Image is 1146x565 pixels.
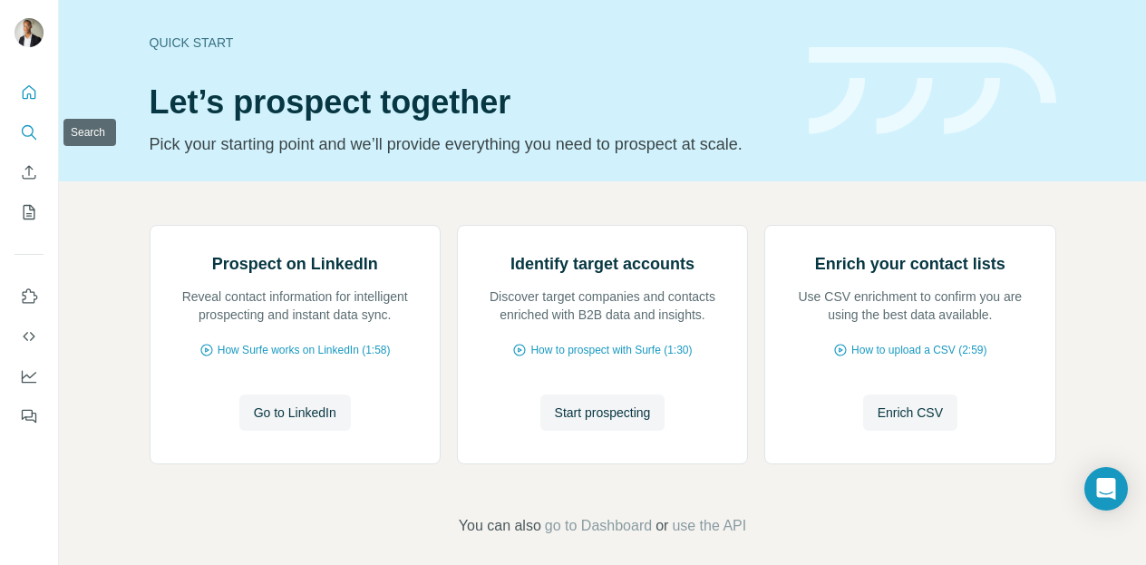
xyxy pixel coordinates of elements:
[510,251,694,277] h2: Identify target accounts
[1084,467,1128,511] div: Open Intercom Messenger
[545,515,652,537] button: go to Dashboard
[863,395,957,431] button: Enrich CSV
[672,515,746,537] button: use the API
[15,116,44,149] button: Search
[169,287,422,324] p: Reveal contact information for intelligent prospecting and instant data sync.
[239,395,351,431] button: Go to LinkedIn
[15,156,44,189] button: Enrich CSV
[212,251,378,277] h2: Prospect on LinkedIn
[218,342,391,358] span: How Surfe works on LinkedIn (1:58)
[150,84,787,121] h1: Let’s prospect together
[15,320,44,353] button: Use Surfe API
[459,515,541,537] span: You can also
[15,360,44,393] button: Dashboard
[878,404,943,422] span: Enrich CSV
[530,342,692,358] span: How to prospect with Surfe (1:30)
[15,196,44,229] button: My lists
[15,18,44,47] img: Avatar
[540,395,665,431] button: Start prospecting
[656,515,668,537] span: or
[809,47,1056,135] img: banner
[15,76,44,109] button: Quick start
[555,404,651,422] span: Start prospecting
[851,342,986,358] span: How to upload a CSV (2:59)
[476,287,729,324] p: Discover target companies and contacts enriched with B2B data and insights.
[15,280,44,313] button: Use Surfe on LinkedIn
[815,251,1005,277] h2: Enrich your contact lists
[783,287,1036,324] p: Use CSV enrichment to confirm you are using the best data available.
[150,132,787,157] p: Pick your starting point and we’ll provide everything you need to prospect at scale.
[15,400,44,433] button: Feedback
[254,404,336,422] span: Go to LinkedIn
[150,34,787,52] div: Quick start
